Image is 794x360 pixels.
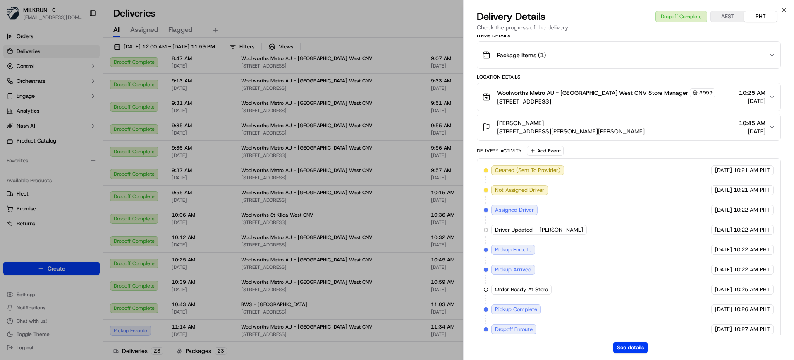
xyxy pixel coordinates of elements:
[715,326,732,333] span: [DATE]
[495,326,533,333] span: Dropoff Enroute
[715,286,732,293] span: [DATE]
[734,246,770,254] span: 10:22 AM PHT
[477,83,780,111] button: Woolworths Metro AU - [GEOGRAPHIC_DATA] West CNV Store Manager3999[STREET_ADDRESS]10:25 AM[DATE]
[711,11,744,22] button: AEST
[495,306,537,313] span: Pickup Complete
[734,186,770,194] span: 10:21 AM PHT
[715,246,732,254] span: [DATE]
[715,266,732,273] span: [DATE]
[734,206,770,214] span: 10:22 AM PHT
[734,266,770,273] span: 10:22 AM PHT
[734,286,770,293] span: 10:25 AM PHT
[477,42,780,68] button: Package Items (1)
[734,306,770,313] span: 10:26 AM PHT
[613,342,648,353] button: See details
[477,74,781,80] div: Location Details
[497,51,546,59] span: Package Items ( 1 )
[734,167,770,174] span: 10:21 AM PHT
[495,167,560,174] span: Created (Sent To Provider)
[739,127,765,135] span: [DATE]
[715,226,732,234] span: [DATE]
[495,206,534,214] span: Assigned Driver
[739,97,765,105] span: [DATE]
[527,146,564,156] button: Add Event
[495,286,548,293] span: Order Ready At Store
[540,226,583,234] span: [PERSON_NAME]
[715,206,732,214] span: [DATE]
[477,147,522,154] div: Delivery Activity
[497,89,688,97] span: Woolworths Metro AU - [GEOGRAPHIC_DATA] West CNV Store Manager
[734,326,770,333] span: 10:27 AM PHT
[495,266,531,273] span: Pickup Arrived
[497,119,544,127] span: [PERSON_NAME]
[495,186,544,194] span: Not Assigned Driver
[477,32,781,39] div: Items Details
[715,167,732,174] span: [DATE]
[715,186,732,194] span: [DATE]
[744,11,777,22] button: PHT
[497,97,715,106] span: [STREET_ADDRESS]
[477,10,545,23] span: Delivery Details
[715,306,732,313] span: [DATE]
[477,114,780,140] button: [PERSON_NAME][STREET_ADDRESS][PERSON_NAME][PERSON_NAME]10:45 AM[DATE]
[495,246,531,254] span: Pickup Enroute
[734,226,770,234] span: 10:22 AM PHT
[739,119,765,127] span: 10:45 AM
[699,89,713,96] span: 3999
[495,226,533,234] span: Driver Updated
[477,23,781,31] p: Check the progress of the delivery
[739,89,765,97] span: 10:25 AM
[497,127,645,135] span: [STREET_ADDRESS][PERSON_NAME][PERSON_NAME]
